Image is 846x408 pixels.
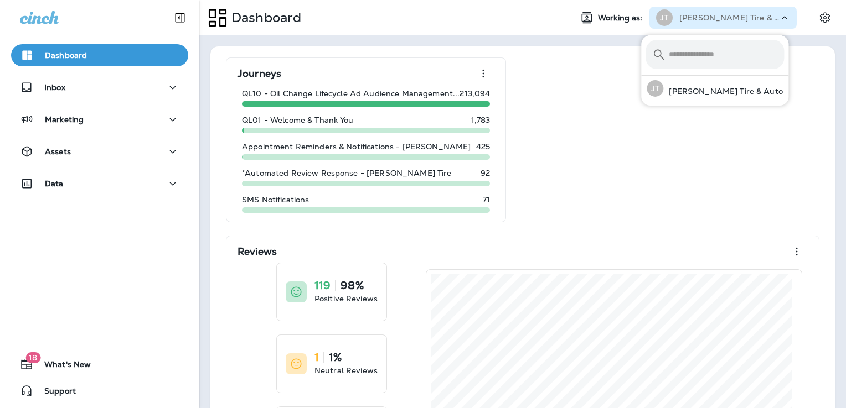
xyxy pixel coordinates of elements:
[242,169,452,177] p: *Automated Review Response - [PERSON_NAME] Tire
[314,352,319,363] p: 1
[242,142,471,151] p: Appointment Reminders & Notifications - [PERSON_NAME]
[25,352,40,363] span: 18
[45,179,64,188] p: Data
[242,116,354,124] p: QL01 - Welcome & Thank You
[314,280,331,291] p: 119
[242,89,460,98] p: QL10 - Oil Change Lifecycle Ad Audience Management...
[33,360,91,373] span: What's New
[238,68,281,79] p: Journeys
[11,353,188,375] button: 18What's New
[11,76,188,98] button: Inbox
[314,365,378,376] p: Neutral Reviews
[679,13,779,22] p: [PERSON_NAME] Tire & Auto
[164,7,195,29] button: Collapse Sidebar
[641,76,788,101] button: JT[PERSON_NAME] Tire & Auto
[45,115,84,124] p: Marketing
[44,83,65,92] p: Inbox
[329,352,342,363] p: 1%
[476,142,490,151] p: 425
[11,108,188,130] button: Marketing
[11,380,188,402] button: Support
[11,140,188,163] button: Assets
[45,147,71,156] p: Assets
[33,386,76,400] span: Support
[11,44,188,66] button: Dashboard
[314,293,378,304] p: Positive Reviews
[11,172,188,195] button: Data
[341,280,363,291] p: 98%
[483,195,490,204] p: 71
[663,87,783,96] p: [PERSON_NAME] Tire & Auto
[598,13,645,23] span: Working as:
[656,9,673,26] div: JT
[238,246,277,257] p: Reviews
[815,8,835,28] button: Settings
[647,80,663,97] div: JT
[481,169,490,177] p: 92
[242,195,309,204] p: SMS Notifications
[45,51,87,60] p: Dashboard
[227,9,301,26] p: Dashboard
[471,116,491,124] p: 1,783
[460,89,490,98] p: 213,094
